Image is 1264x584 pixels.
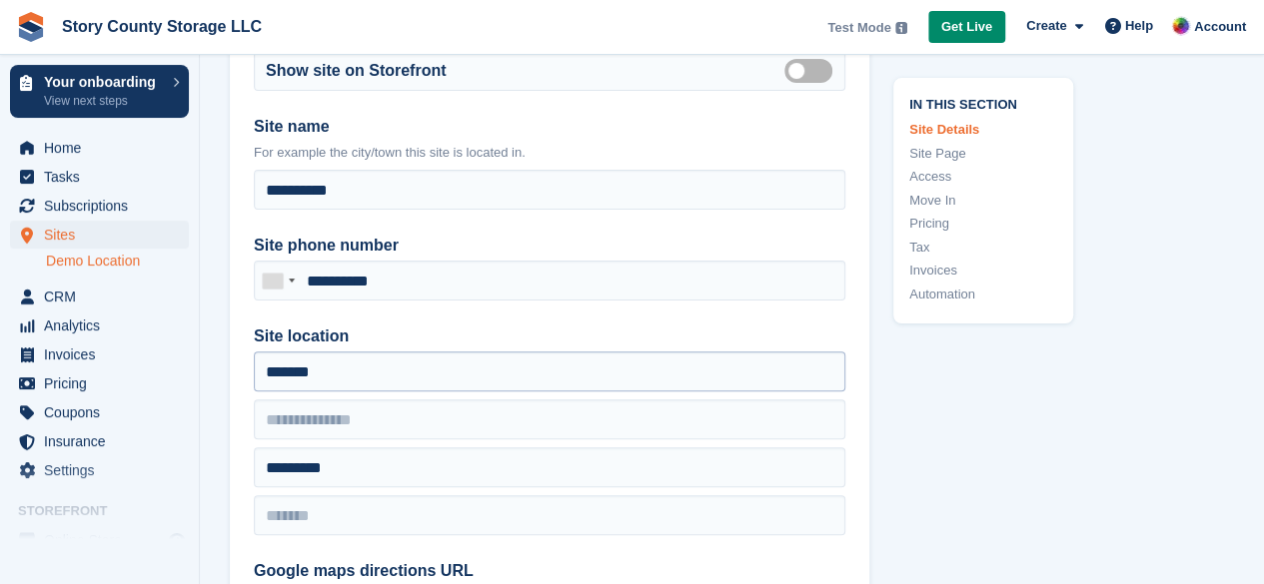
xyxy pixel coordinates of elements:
span: Help [1125,16,1153,36]
span: Home [44,134,164,162]
span: Invoices [44,340,164,368]
span: Create [1026,16,1066,36]
p: Your onboarding [44,75,163,89]
span: Analytics [44,311,164,339]
label: Google maps directions URL [254,559,845,583]
span: Test Mode [827,18,890,38]
span: Get Live [941,17,992,37]
a: menu [10,134,189,162]
a: Story County Storage LLC [54,10,270,43]
a: menu [10,311,189,339]
a: menu [10,340,189,368]
a: menu [10,369,189,397]
label: Site location [254,324,845,348]
a: menu [10,221,189,249]
a: Invoices [909,262,1057,282]
span: In this section [909,94,1057,113]
p: View next steps [44,92,163,110]
a: Pricing [909,215,1057,235]
a: Tax [909,238,1057,258]
img: stora-icon-8386f47178a22dfd0bd8f6a31ec36ba5ce8667c1dd55bd0f319d3a0aa187defe.svg [16,12,46,42]
a: menu [10,192,189,220]
span: CRM [44,283,164,310]
label: Site phone number [254,234,845,258]
span: Sites [44,221,164,249]
span: Pricing [44,369,164,397]
img: Leah Hattan [1171,16,1191,36]
span: Coupons [44,398,164,426]
a: Site Details [909,121,1057,141]
a: Move In [909,191,1057,211]
a: Your onboarding View next steps [10,65,189,118]
a: Site Page [909,144,1057,164]
span: Settings [44,456,164,484]
label: Show site on Storefront [266,59,446,83]
span: Tasks [44,163,164,191]
label: Site name [254,115,845,139]
a: menu [10,456,189,484]
span: Subscriptions [44,192,164,220]
a: menu [10,398,189,426]
label: Is public [784,69,840,72]
span: Insurance [44,427,164,455]
span: Account [1194,17,1246,37]
a: Get Live [928,11,1005,44]
p: For example the city/town this site is located in. [254,143,845,163]
a: menu [10,427,189,455]
img: icon-info-grey-7440780725fd019a000dd9b08b2336e03edf1995a4989e88bcd33f0948082b44.svg [895,22,907,34]
span: Online Store [44,526,164,554]
span: Storefront [18,501,199,521]
a: Automation [909,285,1057,304]
a: menu [10,283,189,310]
a: menu [10,163,189,191]
a: Preview store [165,528,189,552]
a: menu [10,526,189,554]
a: Demo Location [46,252,189,271]
a: Access [909,168,1057,188]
